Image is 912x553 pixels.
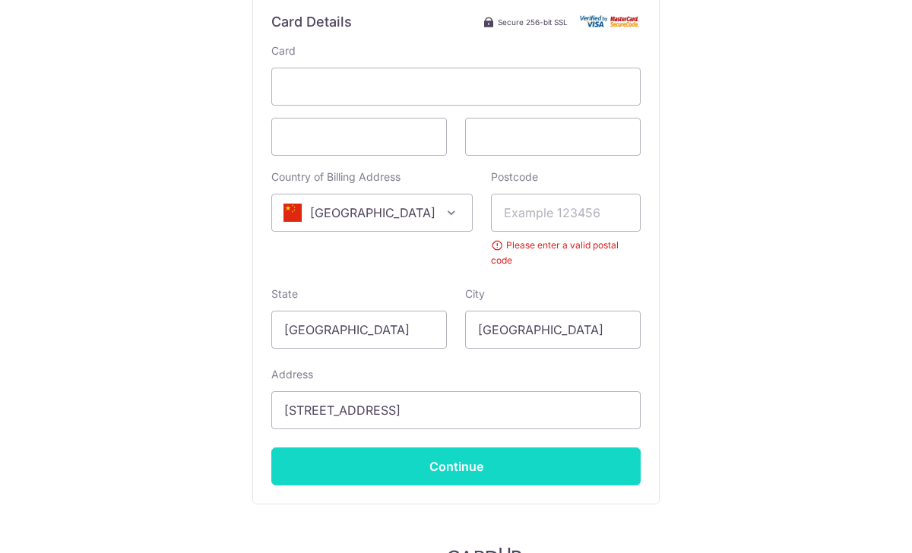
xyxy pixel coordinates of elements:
[271,194,473,232] span: China
[284,77,628,96] iframe: Secure card number input frame
[478,128,628,146] iframe: Secure card security code input frame
[271,286,298,302] label: State
[271,367,313,382] label: Address
[271,169,401,185] label: Country of Billing Address
[272,194,472,231] span: China
[491,194,641,232] input: Example 123456
[580,15,641,28] img: Card secure
[491,169,538,185] label: Postcode
[271,43,296,58] label: Card
[491,238,641,268] small: Please enter a valid postal code
[271,13,352,31] h6: Card Details
[271,447,641,485] input: Continue
[498,16,568,28] span: Secure 256-bit SSL
[465,286,485,302] label: City
[284,128,434,146] iframe: Secure card expiration date input frame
